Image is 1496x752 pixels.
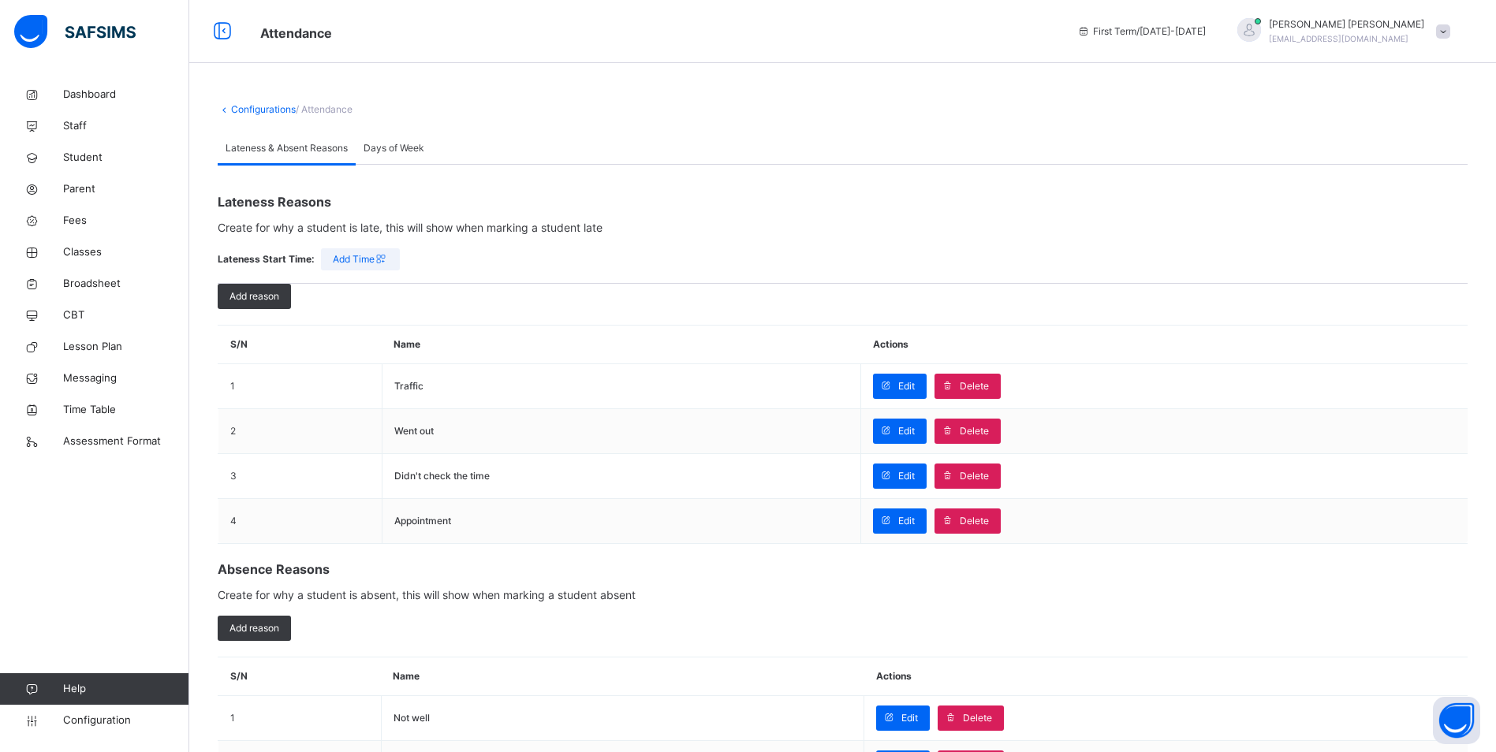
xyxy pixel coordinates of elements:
span: [EMAIL_ADDRESS][DOMAIN_NAME] [1269,34,1408,43]
th: S/N [218,326,382,364]
td: 4 [218,499,382,544]
span: Lesson Plan [63,339,189,355]
span: Fees [63,213,189,229]
span: Classes [63,244,189,260]
span: Time Table [63,402,189,418]
span: Configuration [63,713,188,728]
span: / Attendance [296,103,353,115]
span: Days of Week [364,141,424,155]
span: Edit [898,469,915,483]
span: Delete [960,514,989,528]
span: session/term information [1077,24,1206,39]
span: Lateness Start Time: [218,253,315,265]
div: AbdulazizRavat [1222,17,1458,46]
span: Didn't check the time [394,470,490,482]
span: Edit [898,514,915,528]
th: S/N [218,657,382,696]
span: Add reason [229,289,279,303]
span: Went out [394,425,434,437]
span: Attendance [260,25,332,41]
th: Actions [861,326,1468,364]
th: Actions [864,657,1468,696]
span: Add reason [229,621,279,635]
span: Add Time [333,252,388,266]
span: [PERSON_NAME] [PERSON_NAME] [1269,17,1424,32]
a: Configurations [231,103,296,115]
span: CBT [63,307,189,323]
span: Not well [394,712,430,724]
span: Help [63,681,188,697]
button: Open asap [1433,697,1480,744]
span: Delete [963,711,992,725]
span: Appointment [394,515,451,527]
th: Name [382,326,860,364]
td: 2 [218,409,382,454]
span: Assessment Format [63,434,189,449]
span: Broadsheet [63,276,189,292]
span: Lateness Reasons [218,192,1468,211]
span: Parent [63,181,189,197]
span: Edit [898,424,915,438]
span: Create for why a student is absent, this will show when marking a student absent [218,579,1468,603]
span: Edit [901,711,918,725]
span: Traffic [394,380,423,392]
td: 3 [218,454,382,499]
span: Staff [63,118,189,134]
span: Edit [898,379,915,393]
span: Messaging [63,370,189,386]
span: Delete [960,379,989,393]
td: 1 [218,696,382,741]
span: Delete [960,424,989,438]
th: Name [381,657,864,696]
img: safsims [14,15,136,48]
td: 1 [218,364,382,409]
span: Lateness Reasons [218,560,1468,579]
span: Lateness & Absent Reasons [226,141,348,155]
span: Create for why a student is late, this will show when marking a student late [218,211,1468,236]
span: Delete [960,469,989,483]
span: Dashboard [63,87,189,102]
span: Student [63,150,189,166]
